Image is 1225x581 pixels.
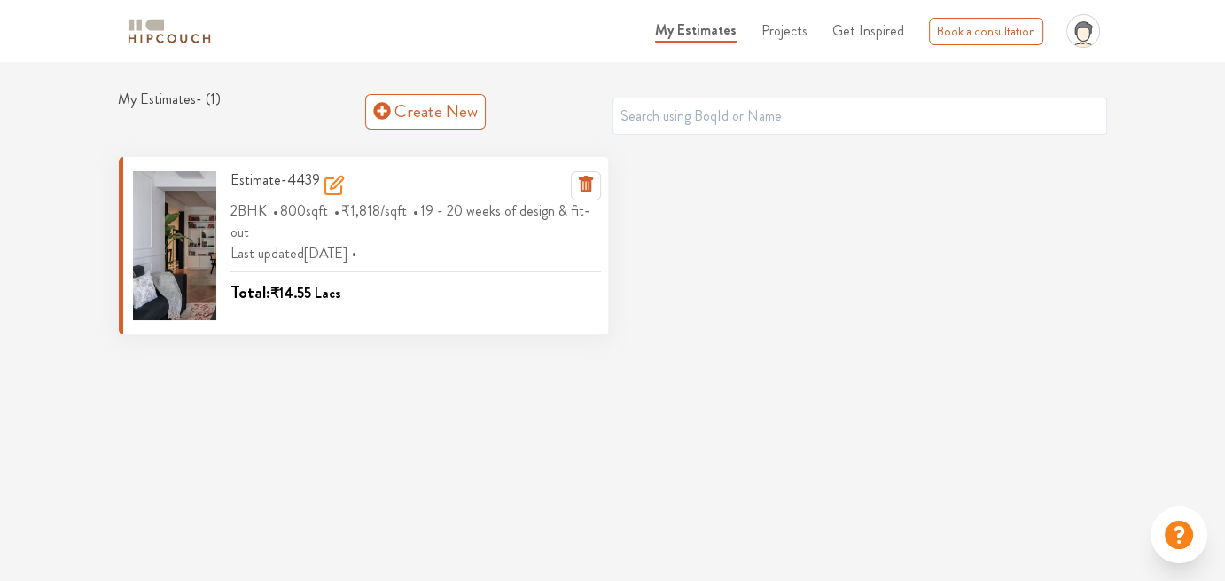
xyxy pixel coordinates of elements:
[125,12,214,51] span: logo-horizontal.svg
[230,171,345,200] h3: Estimate-4439
[315,283,341,303] span: Lacs
[230,196,590,247] span: 19 - 20 weeks of design & fit-out
[270,283,311,303] span: ₹14.55
[118,90,365,131] h1: My Estimates - ( 1 )
[230,196,271,225] span: 2BHK
[761,20,808,41] span: Projects
[655,20,737,40] span: My Estimates
[341,196,411,225] span: /sqft
[125,16,214,47] img: logo-horizontal.svg
[612,98,1107,135] input: Search using BoqId or Name
[280,196,332,225] span: 800 sqft
[365,94,486,130] a: Create New
[341,200,380,221] span: ₹1,818
[230,243,361,263] span: Last updated [DATE]
[230,279,270,305] span: Total:
[929,18,1043,45] div: Book a consultation
[832,20,904,41] span: Get Inspired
